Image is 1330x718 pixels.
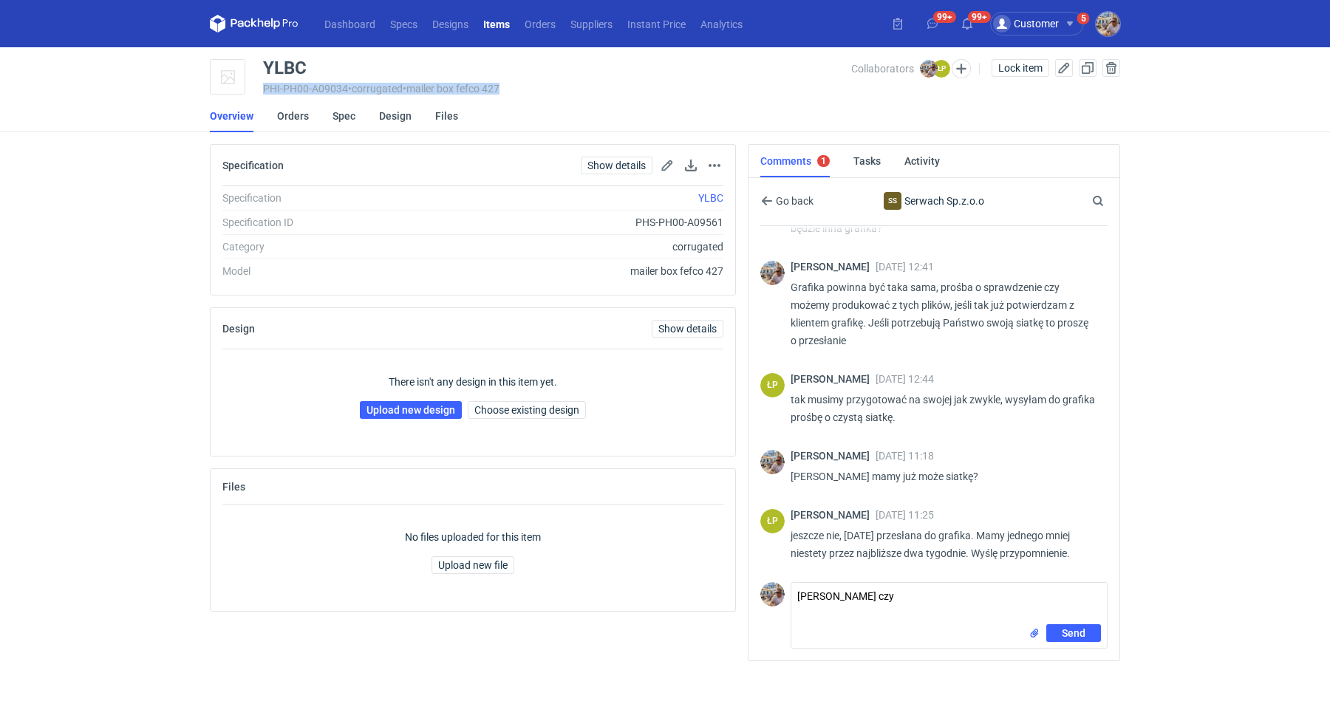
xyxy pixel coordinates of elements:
[210,100,253,132] a: Overview
[563,15,620,33] a: Suppliers
[920,60,938,78] img: Michał Palasek
[476,15,517,33] a: Items
[990,12,1096,35] button: Customer5
[360,401,462,419] a: Upload new design
[468,401,586,419] button: Choose existing design
[791,278,1096,349] p: Grafika powinna być taka sama, prośba o sprawdzenie czy możemy produkować z tych plików, jeśli ta...
[992,59,1049,77] button: Lock item
[1055,59,1073,77] button: Edit item
[222,323,255,335] h2: Design
[760,145,830,177] a: Comments1
[851,63,914,75] span: Collaborators
[760,509,785,533] figcaption: ŁP
[876,509,934,521] span: [DATE] 11:25
[423,215,723,230] div: PHS-PH00-A09561
[791,450,876,462] span: [PERSON_NAME]
[432,556,514,574] button: Upload new file
[332,100,355,132] a: Spec
[620,15,693,33] a: Instant Price
[791,391,1096,426] p: tak musimy przygotować na swojej jak zwykle, wysyłam do grafika prośbę o czystą siatkę.
[1081,13,1086,24] div: 5
[760,450,785,474] img: Michał Palasek
[884,192,901,210] figcaption: SS
[932,60,950,78] figcaption: ŁP
[955,12,979,35] button: 99+
[1046,624,1101,642] button: Send
[389,375,557,389] p: There isn't any design in this item yet.
[652,320,723,338] a: Show details
[222,239,423,254] div: Category
[760,261,785,285] img: Michał Palasek
[791,373,876,385] span: [PERSON_NAME]
[760,373,785,397] div: Łukasz Postawa
[791,527,1096,562] p: jeszcze nie, [DATE] przesłana do grafika. Mamy jednego mniej niestety przez najbliższe dwa tygodn...
[317,15,383,33] a: Dashboard
[682,157,700,174] button: Download specification
[791,583,1107,624] textarea: [PERSON_NAME] czy
[383,15,425,33] a: Specs
[876,261,934,273] span: [DATE] 12:41
[379,100,412,132] a: Design
[821,156,826,166] div: 1
[698,192,723,204] a: YLBC
[760,509,785,533] div: Łukasz Postawa
[791,219,1096,237] p: będzie inna grafika?
[423,239,723,254] div: corrugated
[658,157,676,174] button: Edit spec
[952,59,971,78] button: Edit collaborators
[581,157,652,174] a: Show details
[403,83,499,95] span: • mailer box fefco 427
[1102,59,1120,77] button: Delete item
[222,160,284,171] h2: Specification
[773,196,814,206] span: Go back
[876,373,934,385] span: [DATE] 12:44
[474,405,579,415] span: Choose existing design
[760,582,785,606] img: Michał Palasek
[853,145,881,177] a: Tasks
[263,59,307,77] div: YLBC
[760,373,785,397] figcaption: ŁP
[998,63,1043,73] span: Lock item
[438,560,508,570] span: Upload new file
[791,261,876,273] span: [PERSON_NAME]
[1096,12,1120,36] img: Michał Palasek
[693,15,750,33] a: Analytics
[263,83,851,95] div: PHI-PH00-A09034
[760,192,814,210] button: Go back
[222,481,245,493] h2: Files
[1062,628,1085,638] span: Send
[210,15,299,33] svg: Packhelp Pro
[1079,59,1097,77] button: Duplicate Item
[277,100,309,132] a: Orders
[862,192,1006,210] div: Serwach Sp.z.o.o
[791,468,1096,485] p: [PERSON_NAME] mamy już może siatkę?
[222,215,423,230] div: Specification ID
[791,509,876,521] span: [PERSON_NAME]
[993,15,1059,33] div: Customer
[348,83,403,95] span: • corrugated
[405,530,541,544] p: No files uploaded for this item
[884,192,901,210] div: Serwach Sp.z.o.o
[921,12,944,35] button: 99+
[517,15,563,33] a: Orders
[435,100,458,132] a: Files
[222,264,423,278] div: Model
[423,264,723,278] div: mailer box fefco 427
[222,191,423,205] div: Specification
[1089,192,1136,210] input: Search
[904,145,940,177] a: Activity
[876,450,934,462] span: [DATE] 11:18
[706,157,723,174] button: Actions
[425,15,476,33] a: Designs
